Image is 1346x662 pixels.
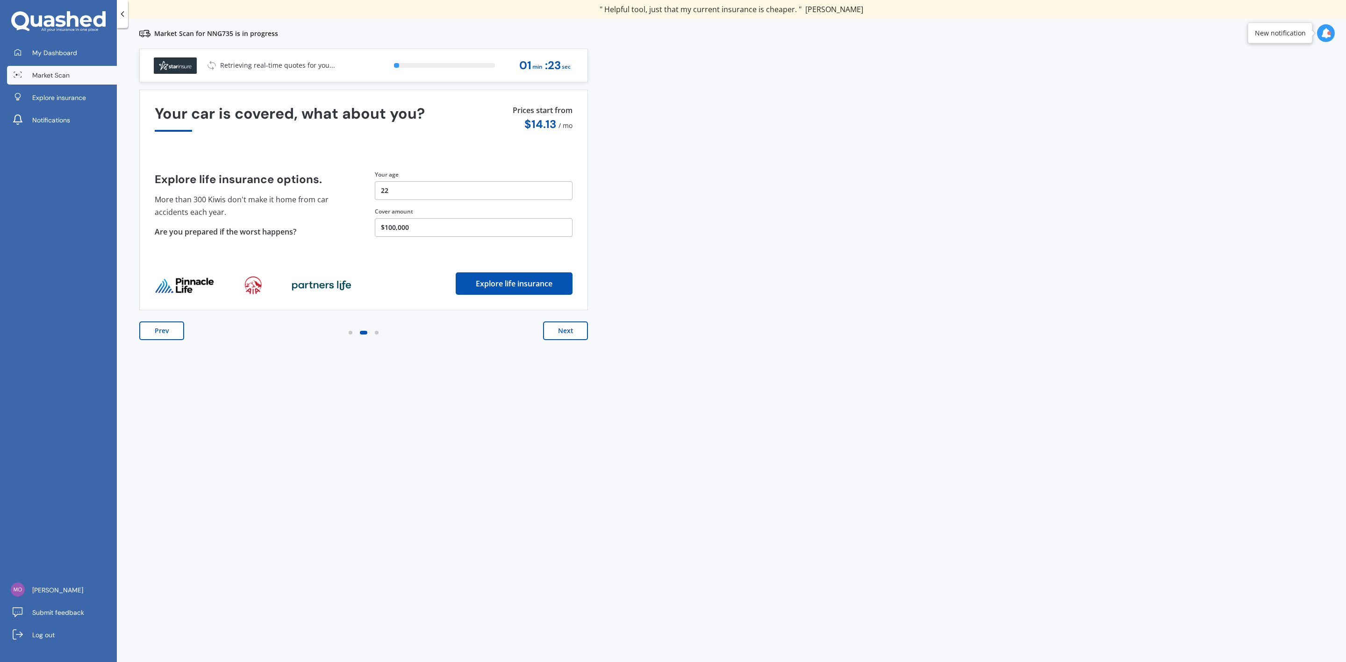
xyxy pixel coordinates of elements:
[375,207,573,216] div: Cover amount
[375,218,573,237] button: $100,000
[375,171,573,179] div: Your age
[155,173,352,186] h4: Explore life insurance options.
[32,71,70,80] span: Market Scan
[155,193,352,218] p: More than 300 Kiwis don't make it home from car accidents each year.
[545,59,561,72] span: : 23
[513,105,573,118] p: Prices start from
[220,61,335,70] p: Retrieving real-time quotes for you...
[532,61,543,73] span: min
[7,581,117,599] a: [PERSON_NAME]
[292,280,351,291] img: life_provider_logo_2
[32,93,86,102] span: Explore insurance
[32,48,77,57] span: My Dashboard
[139,321,184,340] button: Prev
[154,57,197,74] img: Star
[524,117,556,131] span: $ 14.13
[154,29,278,38] p: Market Scan for NNG735 is in progress
[32,115,70,125] span: Notifications
[244,276,262,295] img: life_provider_logo_1
[7,626,117,644] a: Log out
[562,61,571,73] span: sec
[7,66,117,85] a: Market Scan
[7,88,117,107] a: Explore insurance
[558,121,573,130] span: / mo
[32,630,55,640] span: Log out
[7,43,117,62] a: My Dashboard
[155,277,215,294] img: life_provider_logo_0
[375,181,573,200] button: 22
[543,321,588,340] button: Next
[155,227,296,237] span: Are you prepared if the worst happens?
[32,585,83,595] span: [PERSON_NAME]
[456,272,573,295] button: Explore life insurance
[155,105,573,132] div: Your car is covered, what about you?
[7,111,117,129] a: Notifications
[7,603,117,622] a: Submit feedback
[32,608,84,617] span: Submit feedback
[139,28,150,39] img: rv.0245371a01b30db230af.svg
[519,59,531,72] span: 01
[11,583,25,597] img: ca347dbf6a07072dca4ed0989bc166de
[1255,28,1306,38] div: New notification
